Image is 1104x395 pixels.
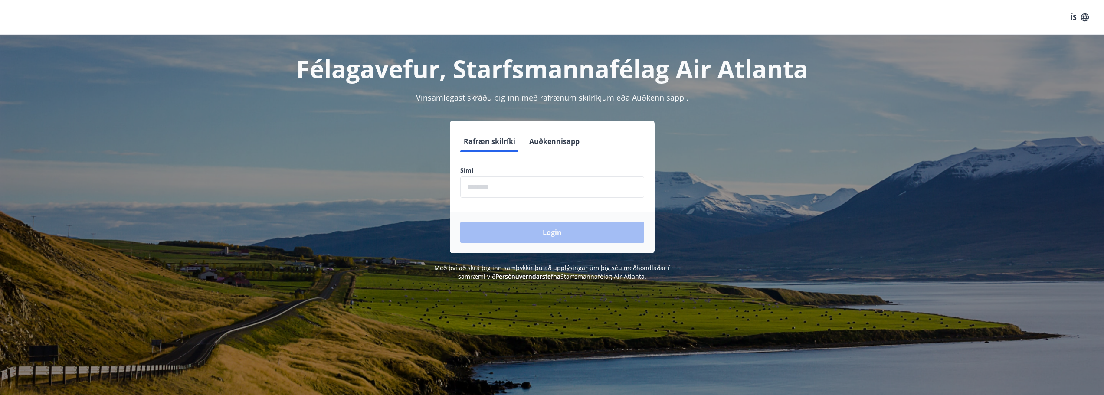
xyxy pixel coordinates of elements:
[526,131,583,152] button: Auðkennisapp
[460,166,644,175] label: Sími
[416,92,688,103] span: Vinsamlegast skráðu þig inn með rafrænum skilríkjum eða Auðkennisappi.
[495,272,560,281] a: Persónuverndarstefna
[250,52,854,85] h1: Félagavefur, Starfsmannafélag Air Atlanta
[1066,10,1094,25] button: ÍS
[460,131,519,152] button: Rafræn skilríki
[434,264,670,281] span: Með því að skrá þig inn samþykkir þú að upplýsingar um þig séu meðhöndlaðar í samræmi við Starfsm...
